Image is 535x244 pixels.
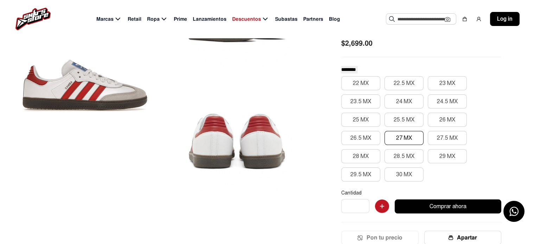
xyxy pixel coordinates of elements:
span: Marcas [96,15,114,23]
span: Subastas [275,15,298,23]
button: 25.5 MX [384,113,423,127]
button: 30 MX [384,167,423,182]
button: 25 MX [341,113,380,127]
button: 24.5 MX [428,94,467,108]
button: Comprar ahora [395,199,501,213]
img: wallet-05.png [448,235,453,240]
button: 29 MX [428,149,467,163]
img: Icon.png [357,235,363,240]
img: logo [15,8,51,30]
img: Agregar al carrito [375,199,389,213]
button: 24 MX [384,94,423,108]
img: shopping [462,16,467,22]
span: Descuentos [232,15,261,23]
span: Log in [497,15,512,23]
button: 22.5 MX [384,76,423,90]
button: 26.5 MX [341,131,380,145]
button: 28.5 MX [384,149,423,163]
button: 23 MX [428,76,467,90]
img: Cámara [445,17,450,22]
button: 23.5 MX [341,94,380,108]
button: 27.5 MX [428,131,467,145]
img: Buscar [389,16,395,22]
button: 26 MX [428,113,467,127]
button: 29.5 MX [341,167,380,182]
p: Cantidad [341,190,501,196]
span: Retail [128,15,141,23]
span: Ropa [147,15,160,23]
button: 22 MX [341,76,380,90]
span: Partners [303,15,323,23]
span: Prime [174,15,187,23]
img: user [476,16,482,22]
button: 27 MX [384,131,423,145]
span: $2,699.00 [341,38,372,48]
span: Blog [329,15,340,23]
span: Lanzamientos [193,15,227,23]
button: 28 MX [341,149,380,163]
